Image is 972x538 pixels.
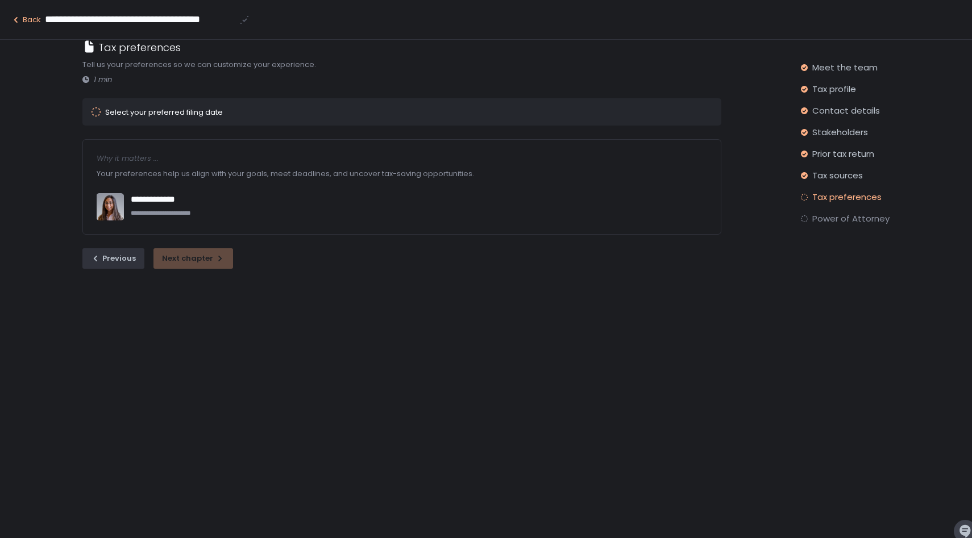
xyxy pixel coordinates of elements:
div: 1 min [82,74,721,85]
span: Power of Attorney [812,213,890,224]
div: Your preferences help us align with your goals, meet deadlines, and uncover tax-saving opportunit... [97,164,707,184]
div: Select your preferred filing date [105,109,223,116]
span: Tax profile [812,84,856,95]
button: Previous [82,248,144,269]
span: Meet the team [812,62,878,73]
span: Tax sources [812,170,863,181]
h1: Tax preferences [98,40,181,55]
button: Back [11,15,41,25]
span: Prior tax return [812,148,874,160]
div: Why it matters ... [97,153,707,164]
div: Previous [91,253,136,264]
span: Contact details [812,105,880,116]
span: Tax preferences [812,191,882,203]
span: Stakeholders [812,127,868,138]
div: Tell us your preferences so we can customize your experience. [82,59,721,70]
